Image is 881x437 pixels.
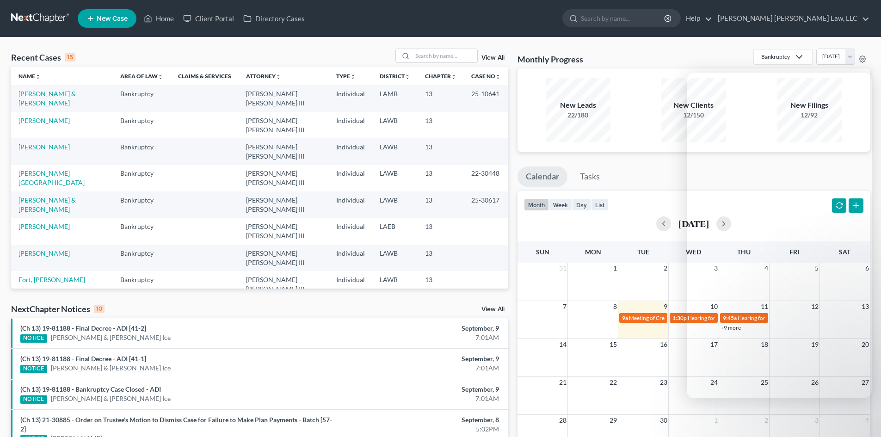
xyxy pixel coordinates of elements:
th: Claims & Services [171,67,239,85]
td: 13 [418,191,464,218]
span: 15 [609,339,618,350]
td: 13 [418,138,464,165]
td: 13 [418,85,464,111]
a: (Ch 13) 21-30885 - Order on Trustee's Motion to Dismiss Case for Failure to Make Plan Payments - ... [20,416,332,433]
td: Bankruptcy [113,218,171,244]
span: Meeting of Creditors for [PERSON_NAME] [629,314,732,321]
a: Tasks [572,166,608,187]
div: 15 [65,53,75,62]
a: Nameunfold_more [18,73,41,80]
div: 7:01AM [345,394,499,403]
a: Area of Lawunfold_more [120,73,163,80]
td: Bankruptcy [113,138,171,165]
span: 22 [609,377,618,388]
td: [PERSON_NAME] [PERSON_NAME] III [239,85,329,111]
div: 12/150 [661,111,726,120]
div: 7:01AM [345,363,499,373]
a: Help [681,10,712,27]
i: unfold_more [350,74,356,80]
td: Bankruptcy [113,245,171,271]
a: [PERSON_NAME] & [PERSON_NAME] [18,196,76,213]
button: week [549,198,572,211]
td: Bankruptcy [113,191,171,218]
td: LAWB [372,191,418,218]
td: LAMB [372,85,418,111]
i: unfold_more [276,74,281,80]
h2: [DATE] [678,219,709,228]
td: LAWB [372,245,418,271]
button: list [591,198,609,211]
td: LAEB [372,218,418,244]
span: Tue [637,248,649,256]
a: [PERSON_NAME] & [PERSON_NAME] Ice [51,363,171,373]
td: [PERSON_NAME] [PERSON_NAME] III [239,271,329,297]
td: Individual [329,245,372,271]
button: month [524,198,549,211]
a: (Ch 13) 19-81188 - Final Decree - ADI [41-1] [20,355,146,363]
div: NOTICE [20,395,47,404]
a: Calendar [518,166,567,187]
a: Typeunfold_more [336,73,356,80]
a: [PERSON_NAME] [18,117,70,124]
td: 22-30448 [464,165,508,191]
span: 8 [612,301,618,312]
span: 9 [663,301,668,312]
a: (Ch 13) 19-81188 - Bankruptcy Case Closed - ADI [20,385,161,393]
div: 7:01AM [345,333,499,342]
td: [PERSON_NAME] [PERSON_NAME] III [239,112,329,138]
h3: Monthly Progress [518,54,583,65]
a: Case Nounfold_more [471,73,501,80]
td: Bankruptcy [113,271,171,297]
td: 25-30617 [464,191,508,218]
i: unfold_more [35,74,41,80]
iframe: Intercom live chat [850,406,872,428]
a: [PERSON_NAME] & [PERSON_NAME] Ice [51,394,171,403]
div: 5:02PM [345,425,499,434]
div: September, 9 [345,385,499,394]
td: 13 [418,218,464,244]
a: View All [481,306,505,313]
td: 13 [418,165,464,191]
div: NOTICE [20,334,47,343]
td: 13 [418,245,464,271]
td: Individual [329,138,372,165]
td: Bankruptcy [113,112,171,138]
a: (Ch 13) 19-81188 - Final Decree - ADI [41-2] [20,324,146,332]
span: 31 [558,263,567,274]
a: [PERSON_NAME] & [PERSON_NAME] Ice [51,333,171,342]
span: New Case [97,15,128,22]
i: unfold_more [495,74,501,80]
i: unfold_more [405,74,410,80]
span: 7 [562,301,567,312]
span: Wed [686,248,701,256]
a: Fort, [PERSON_NAME] [18,276,85,283]
span: 9a [622,314,628,321]
td: 25-10641 [464,85,508,111]
a: Districtunfold_more [380,73,410,80]
div: September, 9 [345,354,499,363]
td: [PERSON_NAME] [PERSON_NAME] III [239,138,329,165]
a: [PERSON_NAME][GEOGRAPHIC_DATA] [18,169,85,186]
i: unfold_more [158,74,163,80]
td: LAWB [372,271,418,297]
span: 3 [814,415,819,426]
td: Individual [329,85,372,111]
span: Mon [585,248,601,256]
span: 28 [558,415,567,426]
td: Bankruptcy [113,85,171,111]
a: [PERSON_NAME] [18,249,70,257]
a: Client Portal [179,10,239,27]
td: Bankruptcy [113,165,171,191]
a: Chapterunfold_more [425,73,456,80]
a: Home [139,10,179,27]
td: Individual [329,271,372,297]
a: View All [481,55,505,61]
td: Individual [329,218,372,244]
td: Individual [329,112,372,138]
div: New Leads [546,100,610,111]
i: unfold_more [451,74,456,80]
td: [PERSON_NAME] [PERSON_NAME] III [239,165,329,191]
span: 21 [558,377,567,388]
span: 16 [659,339,668,350]
td: [PERSON_NAME] [PERSON_NAME] III [239,191,329,218]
